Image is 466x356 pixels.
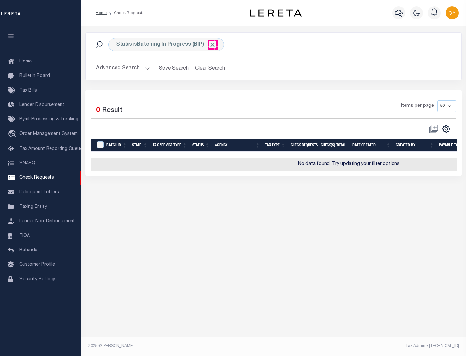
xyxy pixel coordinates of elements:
[288,139,318,152] th: Check Requests
[19,161,35,165] span: SNAPQ
[19,88,37,93] span: Tax Bills
[83,343,274,349] div: 2025 © [PERSON_NAME].
[155,62,193,75] button: Save Search
[19,103,64,107] span: Lender Disbursement
[19,132,78,136] span: Order Management System
[401,103,434,110] span: Items per page
[262,139,288,152] th: Tax Type: activate to sort column ascending
[102,106,122,116] label: Result
[393,139,437,152] th: Created By: activate to sort column ascending
[96,11,107,15] a: Home
[19,233,30,238] span: TIQA
[19,59,32,64] span: Home
[137,42,216,47] b: Batching In Progress (BIP)
[212,139,262,152] th: Agency: activate to sort column ascending
[129,139,150,152] th: State: activate to sort column ascending
[250,9,302,17] img: logo-dark.svg
[350,139,393,152] th: Date Created: activate to sort column ascending
[193,62,228,75] button: Clear Search
[19,117,78,122] span: Pymt Processing & Tracking
[19,74,50,78] span: Bulletin Board
[190,139,212,152] th: Status: activate to sort column ascending
[96,107,100,114] span: 0
[19,262,55,267] span: Customer Profile
[19,277,57,282] span: Security Settings
[104,139,129,152] th: Batch Id: activate to sort column ascending
[150,139,190,152] th: Tax Service Type: activate to sort column ascending
[96,62,150,75] button: Advanced Search
[209,41,216,48] span: Click to Remove
[8,130,18,139] i: travel_explore
[19,175,54,180] span: Check Requests
[19,190,59,195] span: Delinquent Letters
[446,6,459,19] img: svg+xml;base64,PHN2ZyB4bWxucz0iaHR0cDovL3d3dy53My5vcmcvMjAwMC9zdmciIHBvaW50ZXItZXZlbnRzPSJub25lIi...
[19,147,83,151] span: Tax Amount Reporting Queue
[278,343,459,349] div: Tax Admin v.[TECHNICAL_ID]
[107,10,145,16] li: Check Requests
[19,248,37,252] span: Refunds
[19,205,47,209] span: Taxing Entity
[19,219,75,224] span: Lender Non-Disbursement
[318,139,350,152] th: Check(s) Total
[108,38,224,51] div: Status is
